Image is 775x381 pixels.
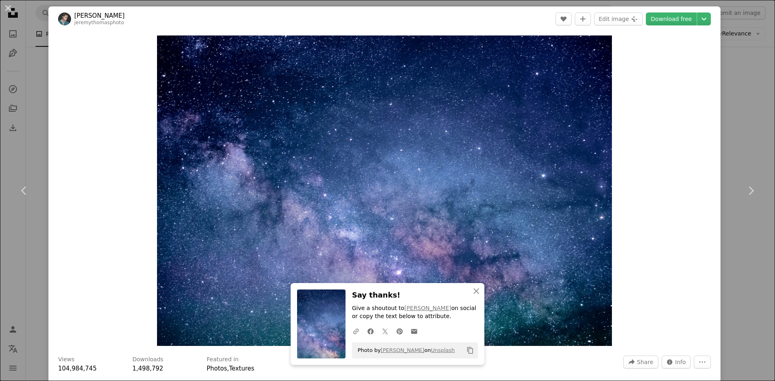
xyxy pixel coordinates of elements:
[58,356,75,364] h3: Views
[697,12,711,25] button: Choose download size
[157,35,612,346] img: blue and purple galaxy digital wallpaper
[637,356,653,368] span: Share
[431,347,455,353] a: Unsplash
[132,365,163,372] span: 1,498,792
[381,347,424,353] a: [PERSON_NAME]
[157,35,612,346] button: Zoom in on this image
[229,365,254,372] a: Textures
[675,356,686,368] span: Info
[555,12,572,25] button: Like
[352,289,478,301] h3: Say thanks!
[74,12,125,20] a: [PERSON_NAME]
[646,12,697,25] a: Download free
[463,344,477,357] button: Copy to clipboard
[662,356,691,369] button: Stats about this image
[727,152,775,229] a: Next
[694,356,711,369] button: More Actions
[623,356,658,369] button: Share this image
[404,305,451,311] a: [PERSON_NAME]
[74,20,124,25] a: jeremythomasphoto
[407,323,421,339] a: Share over email
[363,323,378,339] a: Share on Facebook
[207,356,239,364] h3: Featured in
[594,12,643,25] button: Edit image
[58,12,71,25] img: Go to Jeremy Thomas's profile
[352,304,478,321] p: Give a shoutout to on social or copy the text below to attribute.
[575,12,591,25] button: Add to Collection
[354,344,455,357] span: Photo by on
[132,356,163,364] h3: Downloads
[392,323,407,339] a: Share on Pinterest
[227,365,229,372] span: ,
[378,323,392,339] a: Share on Twitter
[58,365,96,372] span: 104,984,745
[207,365,227,372] a: Photos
